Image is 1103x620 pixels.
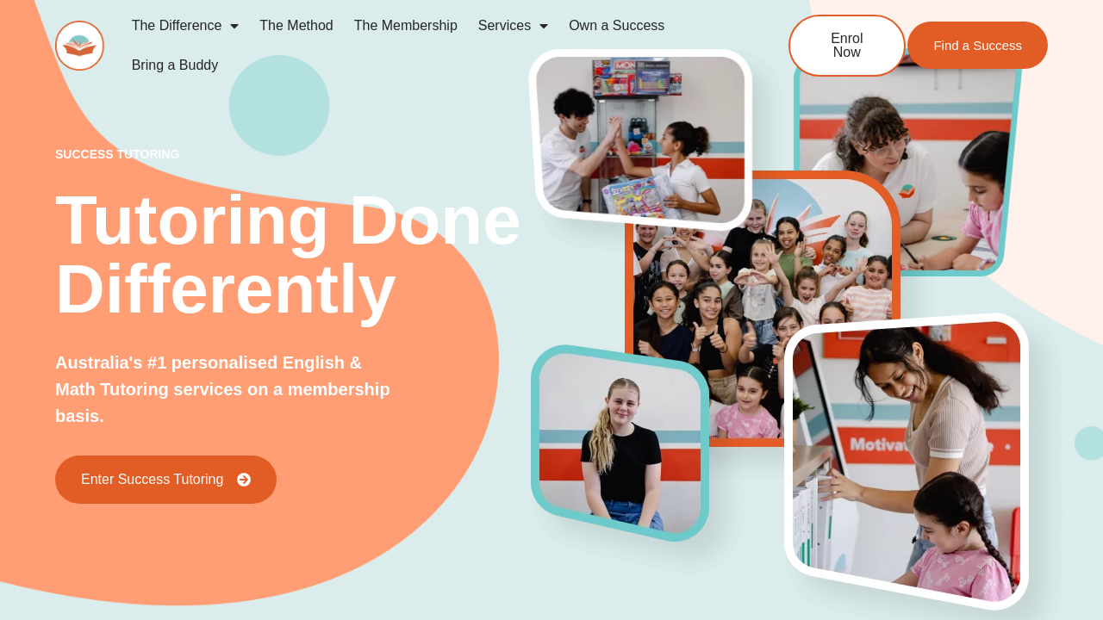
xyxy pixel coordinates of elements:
a: Enter Success Tutoring [55,456,277,504]
nav: Menu [122,6,732,85]
a: Own a Success [558,6,675,46]
p: success tutoring [55,148,532,160]
a: Bring a Buddy [122,46,229,85]
a: Services [468,6,558,46]
a: Enrol Now [788,15,906,77]
span: Enter Success Tutoring [81,473,223,487]
h2: Tutoring Done Differently [55,186,532,324]
span: Find a Success [933,39,1022,52]
a: The Membership [344,6,468,46]
a: Find a Success [907,22,1048,69]
a: The Difference [122,6,250,46]
span: Enrol Now [816,32,878,59]
p: Australia's #1 personalised English & Math Tutoring services on a membership basis. [55,350,403,430]
a: The Method [249,6,343,46]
